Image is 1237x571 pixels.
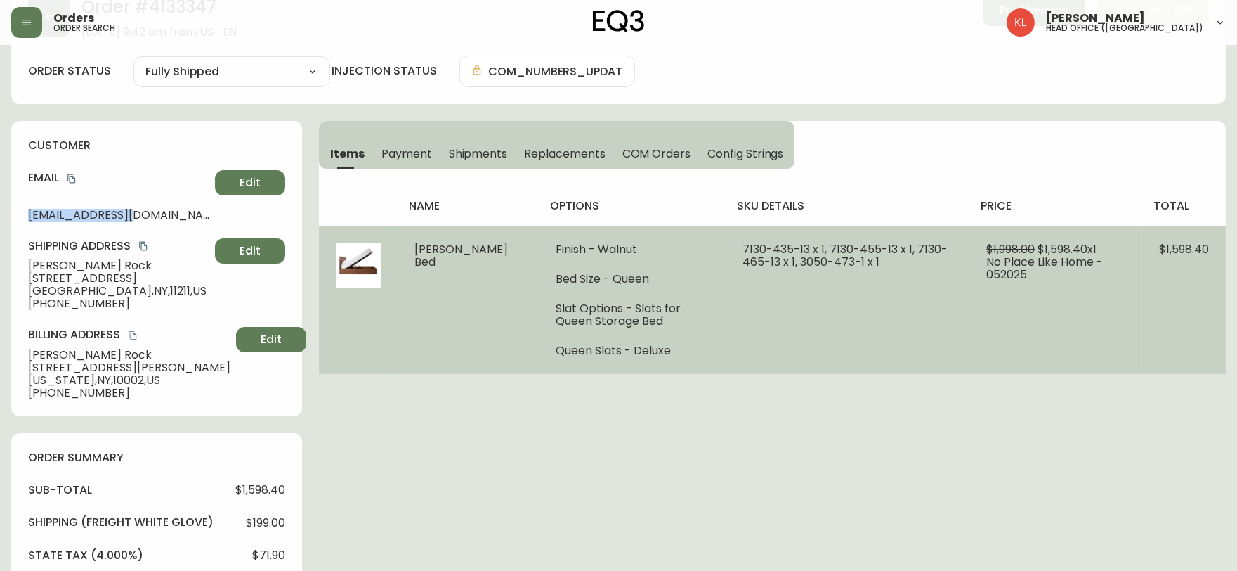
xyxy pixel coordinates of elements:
img: 0c3fe0cd-ae74-45ea-bba1-a91aee06592e.jpg [336,243,381,288]
span: No Place Like Home - 052025 [986,254,1103,283]
img: 2c0c8aa7421344cf0398c7f872b772b5 [1007,8,1035,37]
span: [STREET_ADDRESS][PERSON_NAME] [28,361,230,374]
button: Edit [215,238,285,264]
h4: Email [28,170,209,186]
span: Payment [381,146,432,161]
h4: price [981,198,1131,214]
h4: order summary [28,450,285,466]
span: [GEOGRAPHIC_DATA] , NY , 11211 , US [28,285,209,297]
li: Slat Options - Slats for Queen Storage Bed [556,302,709,328]
span: [PHONE_NUMBER] [28,297,209,310]
span: $1,598.40 [1159,241,1209,257]
li: Queen Slats - Deluxe [556,345,709,357]
h4: sub-total [28,482,92,498]
span: $71.90 [252,549,285,562]
span: [PERSON_NAME] [1046,13,1145,24]
span: Orders [53,13,94,24]
span: [US_STATE] , NY , 10002 , US [28,374,230,387]
h4: options [550,198,715,214]
button: copy [126,328,140,342]
h4: Shipping Address [28,238,209,254]
span: [PHONE_NUMBER] [28,387,230,399]
span: [STREET_ADDRESS] [28,272,209,285]
span: Replacements [524,146,605,161]
h4: sku details [737,198,958,214]
span: $199.00 [246,517,285,530]
h4: customer [28,138,285,153]
button: Edit [236,327,306,352]
h4: Shipping ( Freight White Glove ) [28,515,214,530]
span: $1,598.40 x 1 [1038,241,1097,257]
span: [PERSON_NAME] Bed [414,241,508,270]
button: Edit [215,170,285,195]
span: [EMAIL_ADDRESS][DOMAIN_NAME] [28,209,209,222]
li: Bed Size - Queen [556,273,709,285]
h4: state tax (4.000%) [28,548,143,563]
h4: total [1153,198,1215,214]
h4: injection status [332,63,437,79]
button: copy [65,172,79,186]
span: COM Orders [622,146,691,161]
span: Config Strings [707,146,783,161]
label: order status [28,63,111,79]
h4: Billing Address [28,327,230,342]
span: Items [330,146,365,161]
span: Edit [240,243,261,259]
button: copy [136,239,150,253]
span: 7130-435-13 x 1, 7130-455-13 x 1, 7130-465-13 x 1, 3050-473-1 x 1 [742,241,948,270]
span: Shipments [449,146,508,161]
span: $1,998.00 [986,241,1035,257]
li: Finish - Walnut [556,243,709,256]
h5: head office ([GEOGRAPHIC_DATA]) [1046,24,1203,32]
span: Edit [261,332,282,347]
img: logo [593,10,645,32]
h4: name [409,198,527,214]
h5: order search [53,24,115,32]
span: [PERSON_NAME] Rock [28,259,209,272]
span: $1,598.40 [235,484,285,496]
span: Edit [240,175,261,191]
span: [PERSON_NAME] Rock [28,349,230,361]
